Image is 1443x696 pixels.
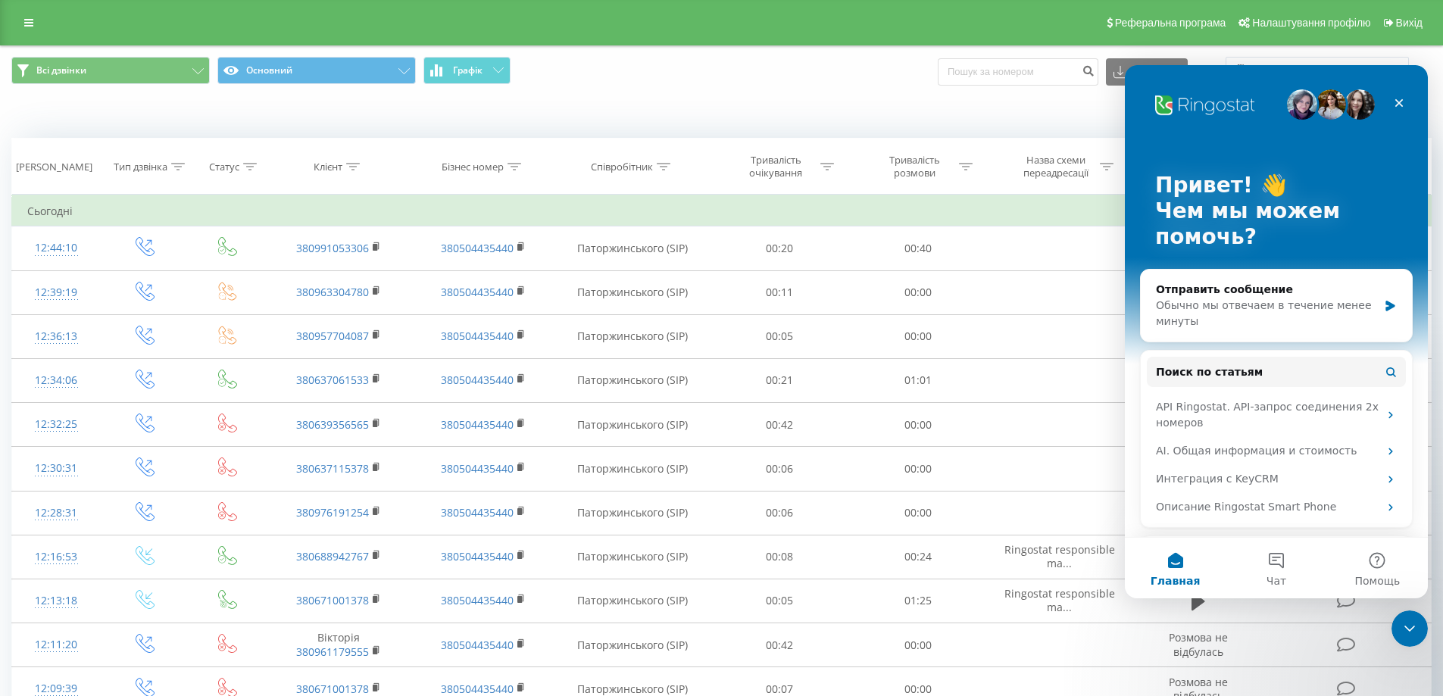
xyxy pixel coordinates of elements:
[441,682,514,696] a: 380504435440
[555,579,711,623] td: Паторжинського (SIP)
[36,64,86,76] span: Всі дзвінки
[711,226,849,270] td: 00:20
[1106,58,1188,86] button: Експорт
[555,623,711,667] td: Паторжинського (SIP)
[849,403,988,447] td: 00:00
[1396,17,1423,29] span: Вихід
[849,623,988,667] td: 00:00
[1169,630,1228,658] span: Розмова не відбулась
[441,593,514,607] a: 380504435440
[314,161,342,173] div: Клієнт
[1115,17,1226,29] span: Реферальна програма
[27,278,86,307] div: 12:39:19
[296,549,369,563] a: 380688942767
[27,586,86,616] div: 12:13:18
[849,535,988,579] td: 00:24
[296,505,369,520] a: 380976191254
[27,630,86,660] div: 12:11:20
[296,285,369,299] a: 380963304780
[441,373,514,387] a: 380504435440
[1004,586,1115,614] span: Ringostat responsible ma...
[555,447,711,491] td: Паторжинського (SIP)
[453,65,483,76] span: Графік
[441,241,514,255] a: 380504435440
[555,270,711,314] td: Паторжинського (SIP)
[296,373,369,387] a: 380637061533
[296,593,369,607] a: 380671001378
[736,154,817,179] div: Тривалість очікування
[296,329,369,343] a: 380957704087
[711,535,849,579] td: 00:08
[711,447,849,491] td: 00:06
[555,314,711,358] td: Паторжинського (SIP)
[849,447,988,491] td: 00:00
[217,57,416,84] button: Основний
[442,161,504,173] div: Бізнес номер
[555,358,711,402] td: Паторжинського (SIP)
[114,161,167,173] div: Тип дзвінка
[711,403,849,447] td: 00:42
[296,461,369,476] a: 380637115378
[12,196,1432,226] td: Сьогодні
[849,579,988,623] td: 01:25
[27,366,86,395] div: 12:34:06
[938,58,1098,86] input: Пошук за номером
[711,314,849,358] td: 00:05
[1015,154,1096,179] div: Назва схеми переадресації
[849,491,988,535] td: 00:00
[296,645,369,659] a: 380961179555
[711,623,849,667] td: 00:42
[849,270,988,314] td: 00:00
[555,226,711,270] td: Паторжинського (SIP)
[16,161,92,173] div: [PERSON_NAME]
[441,461,514,476] a: 380504435440
[296,417,369,432] a: 380639356565
[27,410,86,439] div: 12:32:25
[711,579,849,623] td: 00:05
[423,57,511,84] button: Графік
[296,241,369,255] a: 380991053306
[27,542,86,572] div: 12:16:53
[555,403,711,447] td: Паторжинського (SIP)
[441,329,514,343] a: 380504435440
[1125,65,1428,598] iframe: Intercom live chat
[27,233,86,263] div: 12:44:10
[711,491,849,535] td: 00:06
[27,498,86,528] div: 12:28:31
[1004,542,1115,570] span: Ringostat responsible ma...
[441,549,514,563] a: 380504435440
[555,535,711,579] td: Паторжинського (SIP)
[209,161,239,173] div: Статус
[591,161,653,173] div: Співробітник
[441,505,514,520] a: 380504435440
[711,270,849,314] td: 00:11
[555,491,711,535] td: Паторжинського (SIP)
[441,285,514,299] a: 380504435440
[1252,17,1370,29] span: Налаштування профілю
[296,682,369,696] a: 380671001378
[849,358,988,402] td: 01:01
[27,322,86,351] div: 12:36:13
